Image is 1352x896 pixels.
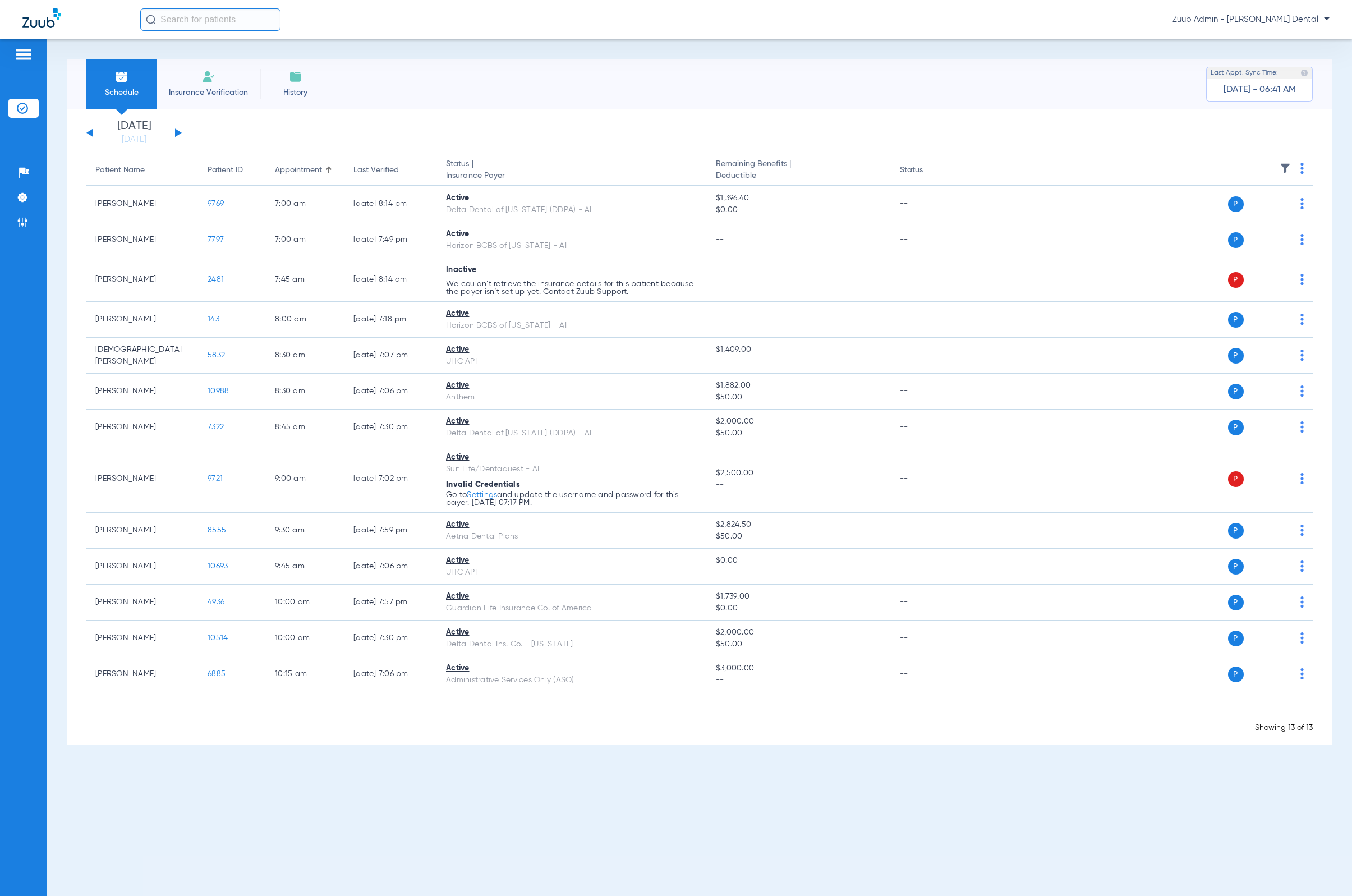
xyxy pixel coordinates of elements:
td: [PERSON_NAME] [86,258,199,302]
span: $2,824.50 [716,519,882,531]
span: $3,000.00 [716,663,882,674]
td: 7:00 AM [266,186,344,222]
li: [DATE] [100,121,168,145]
th: Status [891,155,967,186]
td: 7:00 AM [266,222,344,258]
span: $50.00 [716,531,882,543]
th: Remaining Benefits | [707,155,891,186]
td: [PERSON_NAME] [86,585,199,621]
td: 10:15 AM [266,656,344,692]
span: P [1228,667,1244,682]
span: 10988 [208,387,229,395]
span: Last Appt. Sync Time: [1211,67,1278,79]
div: Active [446,192,698,204]
div: Active [446,663,698,674]
div: UHC API [446,567,698,578]
span: 9721 [208,475,223,483]
td: -- [891,258,967,302]
span: -- [716,236,724,243]
span: $1,882.00 [716,380,882,392]
span: 8555 [208,526,226,534]
span: $0.00 [716,555,882,567]
span: $1,396.40 [716,192,882,204]
span: P [1228,348,1244,364]
td: 9:00 AM [266,445,344,513]
td: [PERSON_NAME] [86,513,199,549]
span: P [1228,420,1244,435]
span: 10693 [208,562,228,570]
td: 8:45 AM [266,410,344,445]
td: 9:45 AM [266,549,344,585]
img: group-dot-blue.svg [1300,525,1304,536]
td: [DATE] 7:18 PM [344,302,437,338]
img: last sync help info [1300,69,1308,77]
td: [DATE] 7:49 PM [344,222,437,258]
div: Active [446,308,698,320]
span: $50.00 [716,392,882,403]
span: 9769 [208,200,224,208]
td: [DATE] 7:30 PM [344,621,437,656]
span: $50.00 [716,428,882,439]
img: group-dot-blue.svg [1300,350,1304,361]
div: Guardian Life Insurance Co. of America [446,603,698,614]
span: Invalid Credentials [446,481,520,489]
span: $2,000.00 [716,416,882,428]
div: Inactive [446,264,698,276]
td: [DATE] 7:02 PM [344,445,437,513]
div: Patient ID [208,164,243,176]
td: -- [891,513,967,549]
td: [DATE] 7:06 PM [344,374,437,410]
td: -- [891,549,967,585]
td: -- [891,338,967,374]
span: 5832 [208,351,225,359]
span: 10514 [208,634,228,642]
span: Zuub Admin - [PERSON_NAME] Dental [1172,14,1330,25]
img: group-dot-blue.svg [1300,274,1304,285]
td: [PERSON_NAME] [86,656,199,692]
td: -- [891,621,967,656]
span: P [1228,196,1244,212]
td: [DATE] 7:57 PM [344,585,437,621]
span: 2481 [208,275,224,283]
img: group-dot-blue.svg [1300,421,1304,433]
span: P [1228,595,1244,610]
span: 6885 [208,670,226,678]
div: Active [446,591,698,603]
span: P [1228,312,1244,328]
img: Search Icon [146,15,156,25]
a: [DATE] [100,134,168,145]
span: 7797 [208,236,224,243]
td: -- [891,222,967,258]
td: 8:30 AM [266,338,344,374]
span: Schedule [95,87,148,98]
td: [PERSON_NAME] [86,549,199,585]
div: Delta Dental of [US_STATE] (DDPA) - AI [446,204,698,216]
img: group-dot-blue.svg [1300,163,1304,174]
div: Aetna Dental Plans [446,531,698,543]
td: 9:30 AM [266,513,344,549]
div: Last Verified [353,164,428,176]
td: -- [891,186,967,222]
span: $50.00 [716,638,882,650]
img: group-dot-blue.svg [1300,596,1304,608]
td: [DATE] 7:59 PM [344,513,437,549]
img: group-dot-blue.svg [1300,314,1304,325]
img: group-dot-blue.svg [1300,560,1304,572]
td: -- [891,656,967,692]
div: Active [446,627,698,638]
td: [DATE] 8:14 PM [344,186,437,222]
img: Schedule [115,70,128,84]
span: -- [716,356,882,367]
div: Patient Name [95,164,190,176]
td: -- [891,585,967,621]
span: -- [716,275,724,283]
div: Delta Dental of [US_STATE] (DDPA) - AI [446,428,698,439]
img: Manual Insurance Verification [202,70,215,84]
img: group-dot-blue.svg [1300,473,1304,484]
span: History [269,87,322,98]
p: Go to and update the username and password for this payer. [DATE] 07:17 PM. [446,491,698,507]
div: Horizon BCBS of [US_STATE] - AI [446,320,698,332]
td: -- [891,302,967,338]
div: Active [446,555,698,567]
p: We couldn’t retrieve the insurance details for this patient because the payer isn’t set up yet. C... [446,280,698,296]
